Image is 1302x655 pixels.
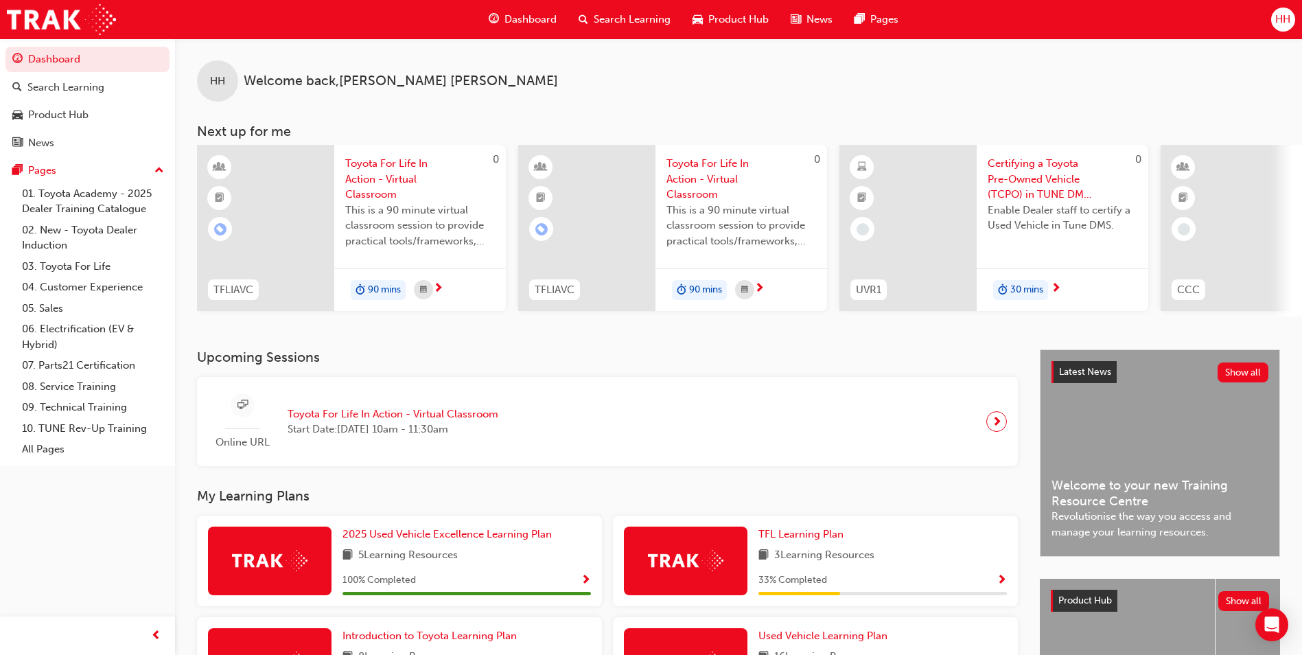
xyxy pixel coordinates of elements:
h3: Next up for me [175,124,1302,139]
a: 04. Customer Experience [16,277,170,298]
span: Introduction to Toyota Learning Plan [342,630,517,642]
span: learningResourceType_INSTRUCTOR_LED-icon [1178,159,1188,176]
span: This is a 90 minute virtual classroom session to provide practical tools/frameworks, behaviours a... [666,203,816,249]
span: Welcome back , [PERSON_NAME] [PERSON_NAME] [244,73,558,89]
span: Product Hub [708,12,769,27]
span: Certifying a Toyota Pre-Owned Vehicle (TCPO) in TUNE DMS e-Learning Module [988,156,1137,203]
span: booktick-icon [215,189,224,207]
h3: My Learning Plans [197,488,1018,504]
button: Show all [1218,363,1269,382]
span: 100 % Completed [342,573,416,588]
span: duration-icon [356,281,365,299]
a: guage-iconDashboard [478,5,568,34]
span: 5 Learning Resources [358,547,458,564]
span: learningRecordVerb_NONE-icon [1178,223,1190,235]
a: 03. Toyota For Life [16,256,170,277]
span: Pages [870,12,898,27]
div: Open Intercom Messenger [1255,608,1288,641]
div: Pages [28,163,56,179]
span: car-icon [693,11,703,28]
span: booktick-icon [857,189,867,207]
span: next-icon [433,283,443,295]
span: TFL Learning Plan [758,528,844,540]
a: 05. Sales [16,298,170,319]
span: HH [1275,12,1290,27]
a: News [5,130,170,156]
span: Search Learning [594,12,671,27]
span: Used Vehicle Learning Plan [758,630,887,642]
span: calendar-icon [741,281,748,299]
span: duration-icon [998,281,1008,299]
a: 07. Parts21 Certification [16,355,170,376]
div: Product Hub [28,107,89,123]
span: news-icon [12,137,23,150]
span: pages-icon [12,165,23,177]
button: Show all [1218,591,1270,611]
span: sessionType_ONLINE_URL-icon [237,397,248,414]
span: Show Progress [997,575,1007,587]
a: Introduction to Toyota Learning Plan [342,628,522,644]
a: Search Learning [5,75,170,100]
span: Product Hub [1058,595,1112,606]
span: learningRecordVerb_ENROLL-icon [535,223,548,235]
h3: Upcoming Sessions [197,349,1018,365]
span: TFLIAVC [535,282,574,298]
span: Toyota For Life In Action - Virtual Classroom [666,156,816,203]
a: Product Hub [5,102,170,128]
span: learningResourceType_INSTRUCTOR_LED-icon [215,159,224,176]
button: Show Progress [997,572,1007,589]
a: 0TFLIAVCToyota For Life In Action - Virtual ClassroomThis is a 90 minute virtual classroom sessio... [518,145,827,311]
span: learningRecordVerb_NONE-icon [857,223,869,235]
span: 30 mins [1010,282,1043,298]
div: Search Learning [27,80,104,95]
span: guage-icon [12,54,23,66]
span: 33 % Completed [758,573,827,588]
a: TFL Learning Plan [758,527,849,542]
span: 0 [493,153,499,165]
span: learningResourceType_ELEARNING-icon [857,159,867,176]
span: 90 mins [689,282,722,298]
a: Latest NewsShow allWelcome to your new Training Resource CentreRevolutionise the way you access a... [1040,349,1280,557]
a: Online URLToyota For Life In Action - Virtual ClassroomStart Date:[DATE] 10am - 11:30am [208,388,1007,456]
span: duration-icon [677,281,686,299]
button: HH [1271,8,1295,32]
span: next-icon [992,412,1002,431]
span: Toyota For Life In Action - Virtual Classroom [288,406,498,422]
span: 0 [814,153,820,165]
span: prev-icon [151,628,161,645]
img: Trak [7,4,116,35]
a: 2025 Used Vehicle Excellence Learning Plan [342,527,557,542]
button: Pages [5,158,170,183]
span: guage-icon [489,11,499,28]
span: news-icon [791,11,801,28]
span: learningRecordVerb_ENROLL-icon [214,223,226,235]
span: UVR1 [856,282,881,298]
span: 0 [1135,153,1141,165]
a: 01. Toyota Academy - 2025 Dealer Training Catalogue [16,183,170,220]
span: learningResourceType_INSTRUCTOR_LED-icon [536,159,546,176]
a: 10. TUNE Rev-Up Training [16,418,170,439]
span: search-icon [579,11,588,28]
a: pages-iconPages [844,5,909,34]
a: Dashboard [5,47,170,72]
a: news-iconNews [780,5,844,34]
span: car-icon [12,109,23,122]
span: 2025 Used Vehicle Excellence Learning Plan [342,528,552,540]
span: TFLIAVC [213,282,253,298]
button: DashboardSearch LearningProduct HubNews [5,44,170,158]
span: up-icon [154,162,164,180]
span: Dashboard [504,12,557,27]
a: 09. Technical Training [16,397,170,418]
a: search-iconSearch Learning [568,5,682,34]
span: book-icon [758,547,769,564]
span: next-icon [754,283,765,295]
a: Product HubShow all [1051,590,1269,612]
span: booktick-icon [536,189,546,207]
span: CCC [1177,282,1200,298]
div: News [28,135,54,151]
a: All Pages [16,439,170,460]
span: Start Date: [DATE] 10am - 11:30am [288,422,498,437]
span: News [806,12,833,27]
a: car-iconProduct Hub [682,5,780,34]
